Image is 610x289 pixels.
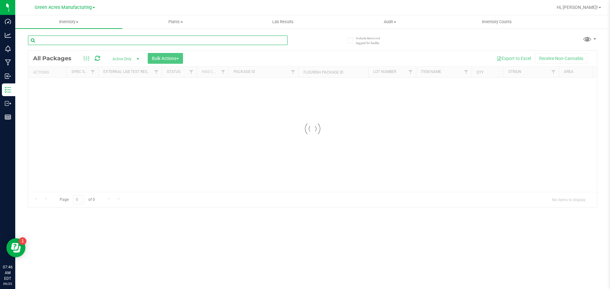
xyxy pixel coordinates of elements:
inline-svg: Dashboard [5,18,11,25]
input: Search Package ID, Item Name, SKU, Lot or Part Number... [28,36,288,45]
span: Green Acres Manufacturing [35,5,92,10]
span: Inventory [15,19,122,25]
inline-svg: Inventory [5,87,11,93]
inline-svg: Inbound [5,73,11,79]
span: Plants [123,19,229,25]
inline-svg: Analytics [5,32,11,38]
p: 09/25 [3,281,12,286]
span: Lab Results [264,19,302,25]
iframe: Resource center [6,238,25,257]
span: Audit [337,19,443,25]
inline-svg: Monitoring [5,46,11,52]
a: Plants [122,15,229,29]
a: Inventory [15,15,122,29]
a: Lab Results [229,15,336,29]
a: Audit [336,15,444,29]
inline-svg: Reports [5,114,11,120]
p: 07:46 AM EDT [3,264,12,281]
span: Hi, [PERSON_NAME]! [557,5,598,10]
inline-svg: Outbound [5,100,11,107]
inline-svg: Manufacturing [5,59,11,66]
span: Inventory Counts [473,19,520,25]
iframe: Resource center unread badge [19,237,26,245]
a: Inventory Counts [444,15,551,29]
span: Include items not tagged for facility [356,36,388,45]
